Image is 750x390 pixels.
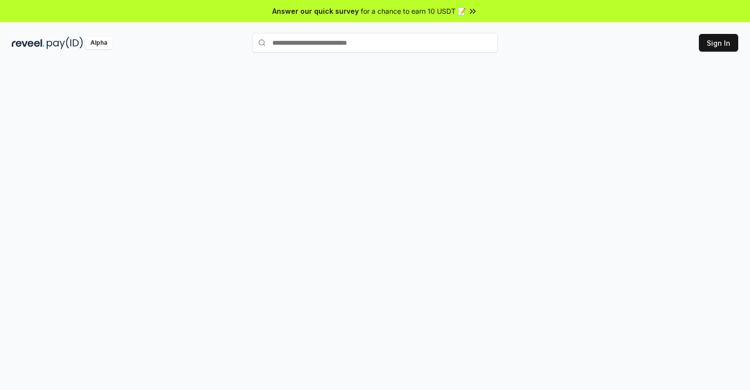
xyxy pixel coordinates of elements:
[699,34,738,52] button: Sign In
[361,6,466,16] span: for a chance to earn 10 USDT 📝
[47,37,83,49] img: pay_id
[12,37,45,49] img: reveel_dark
[272,6,359,16] span: Answer our quick survey
[85,37,113,49] div: Alpha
